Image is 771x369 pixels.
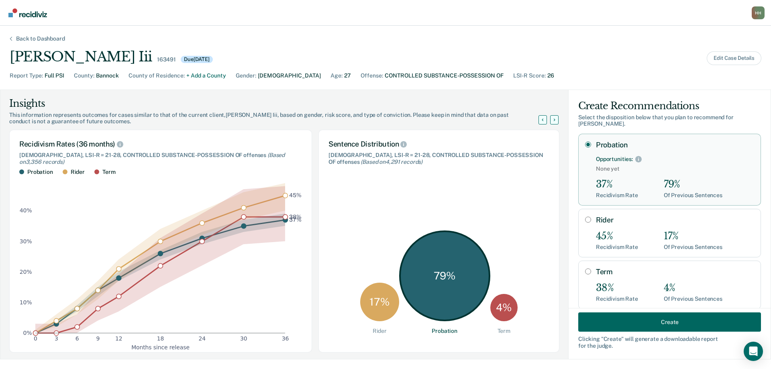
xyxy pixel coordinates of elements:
text: 0% [23,330,32,336]
button: Profile dropdown button [752,6,765,19]
text: 24 [198,336,206,342]
div: Insights [9,97,548,110]
text: 3 [55,336,58,342]
div: 79% [664,179,722,190]
g: y-axis tick label [20,208,32,336]
text: Months since release [131,344,190,351]
div: 4% [664,282,722,294]
div: [DEMOGRAPHIC_DATA], LSI-R = 21-28, CONTROLLED SUBSTANCE-POSSESSION OF offenses [19,152,302,165]
div: Full PSI [45,71,64,80]
button: Edit Case Details [707,51,761,65]
text: 40% [20,208,32,214]
div: [PERSON_NAME] Iii [10,49,152,65]
text: 38% [289,214,302,220]
span: (Based on 3,356 records ) [19,152,285,165]
div: H H [752,6,765,19]
img: Recidiviz [8,8,47,17]
div: Clicking " Create " will generate a downloadable report for the judge. [578,336,761,349]
div: Sentence Distribution [328,140,549,149]
text: 30 [240,336,247,342]
div: LSI-R Score : [513,71,546,80]
div: Create Recommendations [578,100,761,112]
text: 9 [96,336,100,342]
div: Back to Dashboard [6,35,75,42]
div: Select the disposition below that you plan to recommend for [PERSON_NAME] . [578,114,761,128]
g: text [289,192,302,223]
div: Term [102,169,115,175]
text: 20% [20,269,32,275]
text: 45% [289,192,302,199]
div: Recidivism Rates (36 months) [19,140,302,149]
label: Rider [596,216,754,224]
text: 12 [115,336,122,342]
div: 4 % [490,294,518,321]
div: Recidivism Rate [596,192,638,199]
div: CONTROLLED SUBSTANCE-POSSESSION OF [385,71,504,80]
div: Of Previous Sentences [664,296,722,302]
div: Report Type : [10,71,43,80]
div: Probation [432,328,457,334]
text: 37% [289,217,302,223]
div: Rider [71,169,85,175]
g: x-axis label [131,344,190,351]
div: Term [498,328,510,334]
div: Gender : [236,71,256,80]
div: Open Intercom Messenger [744,342,763,361]
label: Term [596,267,754,276]
span: None yet [596,165,754,172]
div: Age : [330,71,343,80]
g: area [35,183,285,333]
div: County : [74,71,94,80]
div: 27 [344,71,351,80]
button: Create [578,312,761,332]
div: 38% [596,282,638,294]
div: This information represents outcomes for cases similar to that of the current client, [PERSON_NAM... [9,112,548,125]
div: Due [DATE] [181,56,213,63]
div: 45% [596,230,638,242]
div: Offense : [361,71,383,80]
text: 36 [282,336,289,342]
label: Probation [596,141,754,149]
text: 0 [34,336,37,342]
text: 10% [20,299,32,306]
div: 17 % [360,283,399,322]
div: 26 [547,71,554,80]
g: x-axis tick label [34,336,289,342]
div: 163491 [157,56,176,63]
div: Of Previous Sentences [664,244,722,251]
div: Recidivism Rate [596,244,638,251]
div: + Add a County [186,71,226,80]
span: (Based on 4,291 records ) [361,159,422,165]
div: Bannock [96,71,119,80]
div: [DEMOGRAPHIC_DATA], LSI-R = 21-28, CONTROLLED SUBSTANCE-POSSESSION OF offenses [328,152,549,165]
div: [DEMOGRAPHIC_DATA] [258,71,321,80]
div: 37% [596,179,638,190]
div: Opportunities: [596,156,633,163]
div: Of Previous Sentences [664,192,722,199]
div: 79 % [399,230,490,322]
text: 18 [157,336,164,342]
div: Recidivism Rate [596,296,638,302]
div: 17% [664,230,722,242]
g: dot [33,193,288,336]
div: Probation [27,169,53,175]
text: 30% [20,238,32,245]
div: Rider [373,328,387,334]
div: County of Residence : [128,71,185,80]
text: 6 [75,336,79,342]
